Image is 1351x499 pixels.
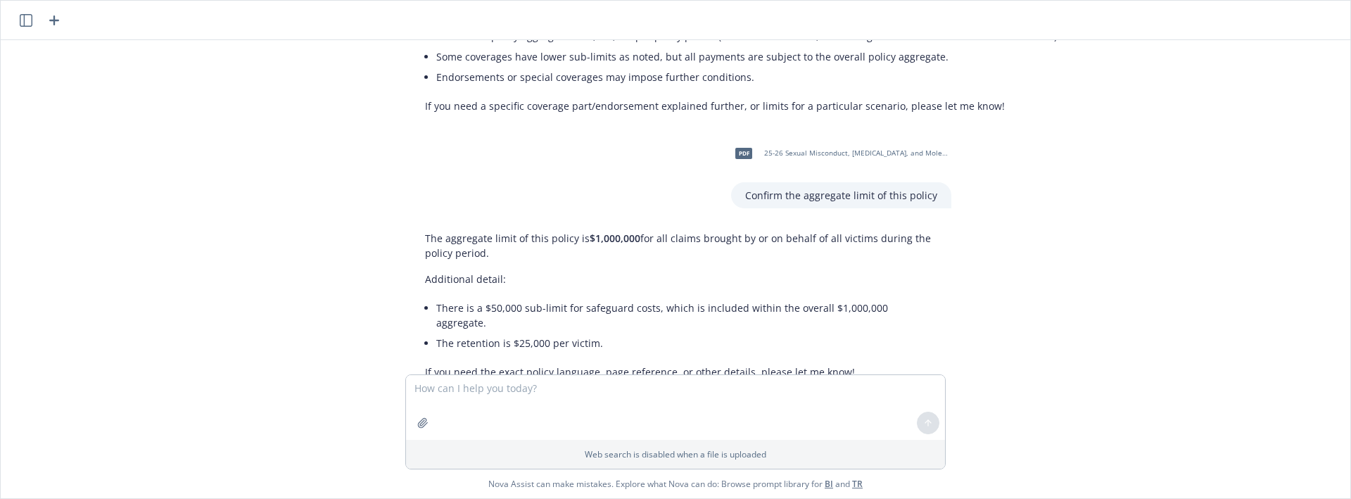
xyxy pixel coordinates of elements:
[852,478,863,490] a: TR
[726,136,951,171] div: pdf25-26 Sexual Misconduct, [MEDICAL_DATA], and Molestation Liability Quote.pdf.pdf
[425,99,1129,113] p: If you need a specific coverage part/endorsement explained further, or limits for a particular sc...
[825,478,833,490] a: BI
[764,149,949,158] span: 25-26 Sexual Misconduct, [MEDICAL_DATA], and Molestation Liability Quote.pdf.pdf
[425,365,937,379] p: If you need the exact policy language, page reference, or other details, please let me know!
[425,272,937,286] p: Additional detail:
[436,67,1129,87] li: Endorsements or special coverages may impose further conditions.
[436,298,937,333] li: There is a $50,000 sub-limit for safeguard costs, which is included within the overall $1,000,000...
[590,232,640,245] span: $1,000,000
[488,469,863,498] span: Nova Assist can make mistakes. Explore what Nova can do: Browse prompt library for and
[436,333,937,353] li: The retention is $25,000 per victim.
[745,188,937,203] p: Confirm the aggregate limit of this policy
[735,148,752,158] span: pdf
[436,46,1129,67] li: Some coverages have lower sub-limits as noted, but all payments are subject to the overall policy...
[414,448,937,460] p: Web search is disabled when a file is uploaded
[425,231,937,260] p: The aggregate limit of this policy is for all claims brought by or on behalf of all victims durin...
